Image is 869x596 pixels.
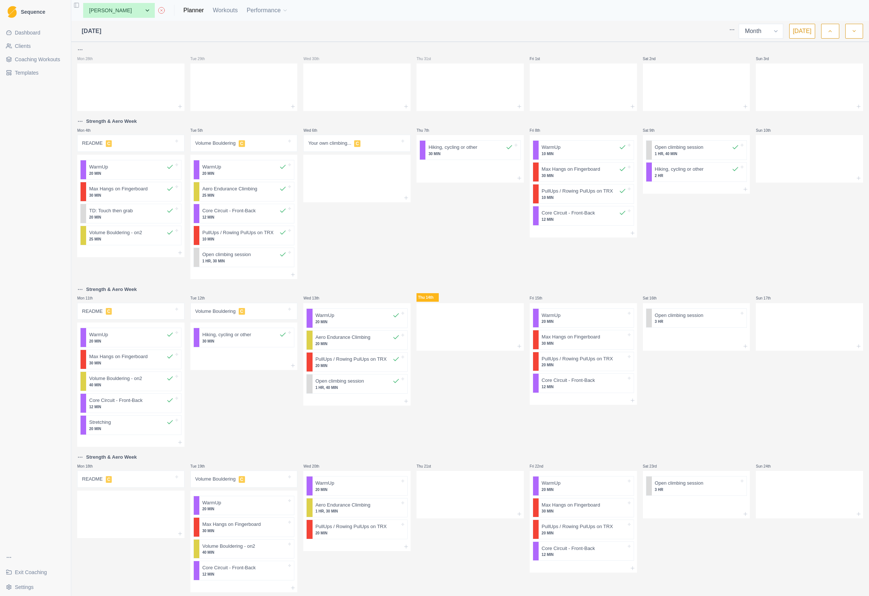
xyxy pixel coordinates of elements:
[77,295,99,301] p: Mon 11th
[316,334,370,341] p: Aero Endurance Climbing
[80,350,182,369] div: Max Hangs on Fingerboard30 MIN
[542,319,626,324] p: 20 MIN
[756,295,778,301] p: Sun 17th
[542,377,595,384] p: Core Circuit - Front-Back
[542,166,600,173] p: Max Hangs on Fingerboard
[89,207,133,215] p: TD: Touch then grab
[316,530,400,536] p: 20 MIN
[89,397,143,404] p: Core Circuit - Front-Back
[89,171,173,176] p: 20 MIN
[80,371,182,391] div: Volume Bouldering - on240 MIN
[239,476,245,483] span: C
[533,140,634,160] div: WarmUp10 MIN
[789,24,815,39] button: [DATE]
[530,295,552,301] p: Fri 15th
[542,187,613,195] p: PullUps / Rowing PulUps on TRX
[82,308,103,315] p: README
[106,476,112,483] span: C
[15,569,47,576] span: Exit Coaching
[3,27,68,39] a: Dashboard
[213,6,238,15] a: Workouts
[643,464,665,469] p: Sat 23rd
[533,206,634,226] div: Core Circuit - Front-Back12 MIN
[542,209,595,217] p: Core Circuit - Front-Back
[533,162,634,182] div: Max Hangs on Fingerboard30 MIN
[428,144,477,151] p: Hiking, cycling or other
[533,352,634,371] div: PullUps / Rowing PulUps on TRX20 MIN
[303,128,326,133] p: Wed 6th
[655,312,703,319] p: Open climbing session
[190,295,213,301] p: Tue 12th
[77,135,184,152] div: READMEC
[316,508,400,514] p: 1 HR, 30 MIN
[89,375,142,382] p: Volume Bouldering - on2
[15,56,60,63] span: Coaching Workouts
[193,561,295,580] div: Core Circuit - Front-Back12 MIN
[80,160,182,180] div: WarmUp20 MIN
[542,523,613,530] p: PullUps / Rowing PulUps on TRX
[416,128,439,133] p: Thu 7th
[533,541,634,561] div: Core Circuit - Front-Back12 MIN
[82,27,101,36] span: [DATE]
[86,286,137,293] p: Strength & Aero Week
[306,374,408,394] div: Open climbing session1 HR, 40 MIN
[542,545,595,552] p: Core Circuit - Front-Back
[530,56,552,62] p: Fri 1st
[533,476,634,496] div: WarmUp20 MIN
[202,499,221,507] p: WarmUp
[530,464,552,469] p: Fri 22nd
[533,308,634,328] div: WarmUp20 MIN
[542,173,626,179] p: 30 MIN
[316,377,364,385] p: Open climbing session
[303,295,326,301] p: Wed 13th
[193,539,295,559] div: Volume Bouldering - on240 MIN
[202,163,221,171] p: WarmUp
[106,140,112,147] span: C
[193,496,295,515] div: WarmUp20 MIN
[303,464,326,469] p: Wed 20th
[89,331,108,338] p: WarmUp
[80,328,182,347] div: WarmUp20 MIN
[316,341,400,347] p: 20 MIN
[202,251,251,258] p: Open climbing session
[195,140,236,147] p: Volume Bouldering
[77,128,99,133] p: Mon 4th
[190,135,298,152] div: Volume BoulderingC
[80,182,182,202] div: Max Hangs on Fingerboard30 MIN
[316,319,400,325] p: 20 MIN
[655,151,739,157] p: 1 HR, 40 MIN
[542,217,626,222] p: 12 MIN
[195,308,236,315] p: Volume Bouldering
[542,530,626,536] p: 20 MIN
[77,303,184,320] div: READMEC
[646,308,747,328] div: Open climbing session3 HR
[202,236,287,242] p: 10 MIN
[89,419,111,426] p: Stretching
[82,140,103,147] p: README
[416,293,439,302] p: Thu 14th
[655,319,739,324] p: 3 HR
[202,338,287,344] p: 30 MIN
[89,163,108,171] p: WarmUp
[655,144,703,151] p: Open climbing session
[80,393,182,413] div: Core Circuit - Front-Back12 MIN
[3,3,68,21] a: LogoSequence
[542,312,561,319] p: WarmUp
[316,479,334,487] p: WarmUp
[316,385,400,390] p: 1 HR, 40 MIN
[202,215,287,220] p: 12 MIN
[246,3,288,18] button: Performance
[82,475,103,483] p: README
[202,550,287,555] p: 40 MIN
[193,182,295,202] div: Aero Endurance Climbing25 MIN
[542,487,626,492] p: 20 MIN
[193,248,295,267] div: Open climbing session1 HR, 30 MIN
[77,56,99,62] p: Mon 28th
[183,6,204,15] a: Planner
[193,517,295,537] div: Max Hangs on Fingerboard30 MIN
[89,215,173,220] p: 20 MIN
[303,56,326,62] p: Wed 30th
[533,373,634,393] div: Core Circuit - Front-Back12 MIN
[416,464,439,469] p: Thu 21st
[533,184,634,204] div: PullUps / Rowing PulUps on TRX10 MIN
